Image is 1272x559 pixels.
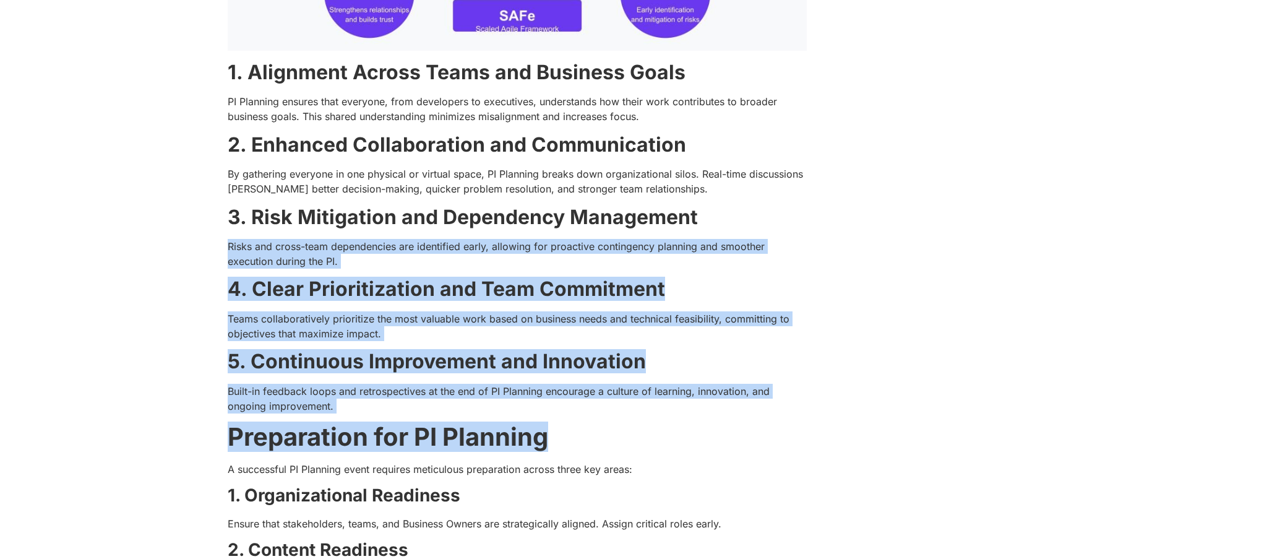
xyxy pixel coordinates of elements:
[1210,500,1272,559] iframe: Chat Widget
[228,205,698,229] strong: 3. Risk Mitigation and Dependency Management
[228,60,685,84] strong: 1. Alignment Across Teams and Business Goals
[228,94,807,124] p: PI Planning ensures that everyone, from developers to executives, understands how their work cont...
[228,277,665,301] strong: 4. Clear Prioritization and Team Commitment
[228,516,807,531] p: Ensure that stakeholders, teams, and Business Owners are strategically aligned. Assign critical r...
[228,132,686,157] strong: 2. Enhanced Collaboration and Communication
[228,239,807,269] p: Risks and cross-team dependencies are identified early, allowing for proactive contingency planni...
[228,462,807,477] p: A successful PI Planning event requires meticulous preparation across three key areas:
[228,384,807,414] p: Built-in feedback loops and retrospectives at the end of PI Planning encourage a culture of learn...
[228,485,460,506] strong: 1. Organizational Readiness
[228,167,807,196] p: By gathering everyone in one physical or virtual space, PI Planning breaks down organizational si...
[228,422,548,452] strong: Preparation for PI Planning
[228,349,646,373] strong: 5. Continuous Improvement and Innovation
[228,311,807,341] p: Teams collaboratively prioritize the most valuable work based on business needs and technical fea...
